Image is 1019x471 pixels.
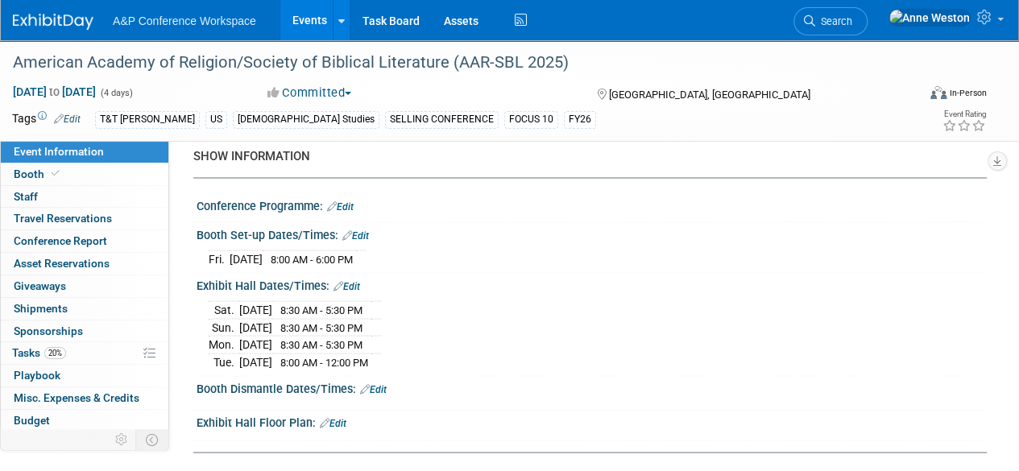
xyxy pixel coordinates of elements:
span: (4 days) [99,88,133,98]
div: FY26 [564,111,596,128]
td: Fri. [209,250,230,266]
a: Misc. Expenses & Credits [1,387,168,409]
span: Misc. Expenses & Credits [14,391,139,404]
td: Mon. [209,336,239,353]
div: Event Format [844,84,987,108]
span: 8:30 AM - 5:30 PM [280,321,362,333]
td: Tags [12,110,81,129]
a: Event Information [1,141,168,163]
button: Committed [262,85,358,101]
td: Sun. [209,318,239,336]
a: Edit [54,114,81,125]
a: Conference Report [1,230,168,252]
div: In-Person [949,87,987,99]
a: Edit [327,200,354,212]
a: Booth [1,163,168,185]
span: Sponsorships [14,324,83,337]
div: [DEMOGRAPHIC_DATA] Studies [233,111,379,128]
div: US [205,111,227,128]
a: Giveaways [1,275,168,297]
span: 20% [44,347,66,359]
span: [GEOGRAPHIC_DATA], [GEOGRAPHIC_DATA] [608,89,810,101]
td: [DATE] [230,250,263,266]
span: Giveaways [14,279,66,292]
td: Sat. [209,300,239,318]
div: Exhibit Hall Dates/Times: [197,273,987,294]
td: Tue. [209,353,239,370]
div: FOCUS 10 [504,111,558,128]
a: Edit [320,417,346,428]
span: 8:00 AM - 6:00 PM [271,253,353,265]
span: Staff [14,190,38,203]
a: Tasks20% [1,342,168,364]
div: SHOW INFORMATION [193,148,975,165]
img: Format-Inperson.png [930,86,947,99]
div: Exhibit Hall Floor Plan: [197,410,987,431]
span: 8:30 AM - 5:30 PM [280,304,362,316]
i: Booth reservation complete [52,169,60,178]
div: Event Rating [942,110,986,118]
img: ExhibitDay [13,14,93,30]
span: Travel Reservations [14,212,112,225]
img: Anne Weston [889,9,971,27]
a: Sponsorships [1,320,168,342]
span: Conference Report [14,234,107,247]
a: Travel Reservations [1,208,168,229]
div: Conference Programme: [197,193,987,214]
span: Playbook [14,369,60,382]
span: Asset Reservations [14,257,110,270]
div: American Academy of Religion/Society of Biblical Literature (AAR-SBL 2025) [7,48,904,77]
a: Asset Reservations [1,253,168,275]
a: Playbook [1,365,168,386]
span: Booth [14,167,63,180]
a: Edit [342,229,369,241]
span: Budget [14,414,50,427]
div: Booth Dismantle Dates/Times: [197,376,987,397]
span: to [47,85,62,98]
td: Toggle Event Tabs [136,429,169,450]
a: Edit [360,383,387,395]
span: 8:30 AM - 5:30 PM [280,338,362,350]
span: Search [815,15,852,27]
a: Search [793,7,868,35]
div: T&T [PERSON_NAME] [95,111,200,128]
span: [DATE] [DATE] [12,85,97,99]
span: Shipments [14,302,68,315]
a: Budget [1,410,168,432]
span: Tasks [12,346,66,359]
td: Personalize Event Tab Strip [108,429,136,450]
td: [DATE] [239,336,272,353]
td: [DATE] [239,318,272,336]
span: A&P Conference Workspace [113,14,256,27]
span: 8:00 AM - 12:00 PM [280,356,368,368]
td: [DATE] [239,300,272,318]
a: Staff [1,186,168,208]
a: Edit [333,280,360,291]
div: SELLING CONFERENCE [385,111,499,128]
td: [DATE] [239,353,272,370]
span: Event Information [14,145,104,158]
div: Booth Set-up Dates/Times: [197,222,987,243]
a: Shipments [1,298,168,320]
